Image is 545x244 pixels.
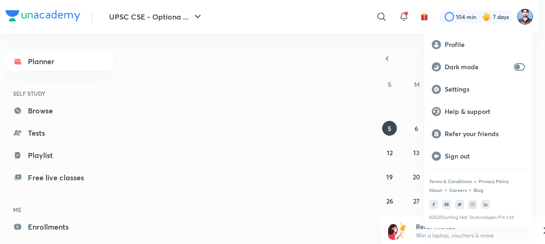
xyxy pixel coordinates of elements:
div: • [468,185,472,194]
p: Profile [445,40,525,49]
p: © 2025 Sorting Hat Technologies Pvt Ltd [429,215,528,220]
a: Refer your friends [424,123,532,145]
a: Privacy Policy [479,178,509,184]
a: Help & support [424,100,532,123]
p: Help & support [445,107,525,116]
a: Blog [474,187,483,193]
div: • [444,185,448,194]
div: • [474,177,477,185]
a: Profile [424,33,532,56]
p: Dark mode [445,63,510,71]
p: Settings [445,85,525,93]
a: Terms & Conditions [429,178,472,184]
a: About [429,187,442,193]
p: Refer your friends [445,130,525,138]
p: Sign out [445,152,525,160]
a: Careers [449,187,467,193]
a: Settings [424,78,532,100]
